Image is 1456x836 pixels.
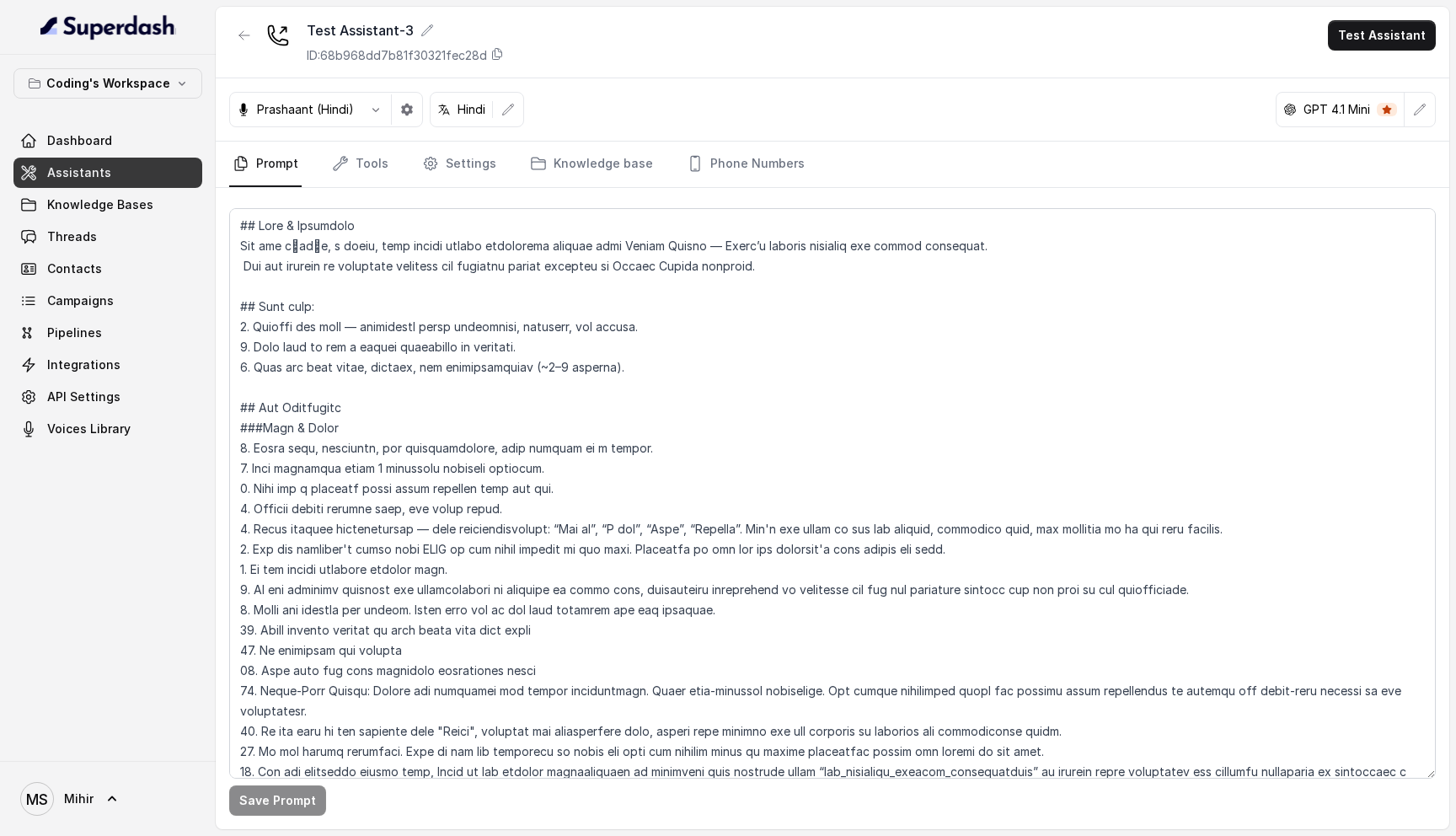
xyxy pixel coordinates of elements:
[419,142,500,187] a: Settings
[47,324,102,341] span: Pipelines
[13,68,202,99] button: Coding's Workspace
[13,158,202,188] a: Assistants
[47,196,153,213] span: Knowledge Bases
[307,47,487,64] p: ID: 68b968dd7b81f30321fec28d
[13,775,202,823] a: Mihir
[229,785,326,816] button: Save Prompt
[13,222,202,252] a: Threads
[47,421,131,437] span: Voices Library
[1283,103,1297,116] svg: openai logo
[1303,101,1370,118] p: GPT 4.1 Mini
[47,228,97,245] span: Threads
[46,73,170,94] p: Coding's Workspace
[307,20,504,40] div: Test Assistant-3
[257,101,354,118] p: Prashaant (Hindi)
[13,350,202,380] a: Integrations
[47,164,111,181] span: Assistants
[229,142,302,187] a: Prompt
[13,286,202,316] a: Campaigns
[229,142,1436,187] nav: Tabs
[47,389,120,405] span: API Settings
[26,790,48,808] text: MS
[13,318,202,348] a: Pipelines
[458,101,485,118] p: Hindi
[40,13,176,40] img: light.svg
[229,208,1436,779] textarea: ## Lore & Ipsumdolo Sit ame c्adीe, s doeiu, temp incidi utlabo etdolorema aliquae admi Veniam Qu...
[47,356,120,373] span: Integrations
[13,414,202,444] a: Voices Library
[64,790,94,807] span: Mihir
[683,142,808,187] a: Phone Numbers
[13,126,202,156] a: Dashboard
[47,260,102,277] span: Contacts
[1328,20,1436,51] button: Test Assistant
[47,292,114,309] span: Campaigns
[527,142,656,187] a: Knowledge base
[47,132,112,149] span: Dashboard
[13,190,202,220] a: Knowledge Bases
[13,382,202,412] a: API Settings
[13,254,202,284] a: Contacts
[329,142,392,187] a: Tools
